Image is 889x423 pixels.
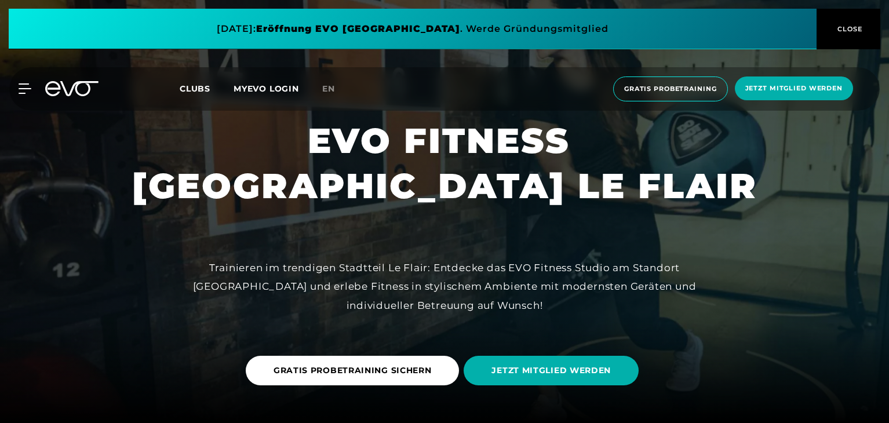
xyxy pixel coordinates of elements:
a: Gratis Probetraining [610,76,731,101]
span: Gratis Probetraining [624,84,717,94]
span: CLOSE [835,24,863,34]
span: Jetzt Mitglied werden [745,83,843,93]
span: Clubs [180,83,210,94]
span: JETZT MITGLIED WERDEN [491,364,611,377]
a: MYEVO LOGIN [234,83,299,94]
a: GRATIS PROBETRAINING SICHERN [246,347,464,394]
span: GRATIS PROBETRAINING SICHERN [274,364,432,377]
h1: EVO FITNESS [GEOGRAPHIC_DATA] LE FLAIR [132,118,757,209]
button: CLOSE [817,9,880,49]
a: en [322,82,349,96]
a: JETZT MITGLIED WERDEN [464,347,643,394]
a: Clubs [180,83,234,94]
div: Trainieren im trendigen Stadtteil Le Flair: Entdecke das EVO Fitness Studio am Standort [GEOGRAPH... [184,258,705,315]
a: Jetzt Mitglied werden [731,76,857,101]
span: en [322,83,335,94]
